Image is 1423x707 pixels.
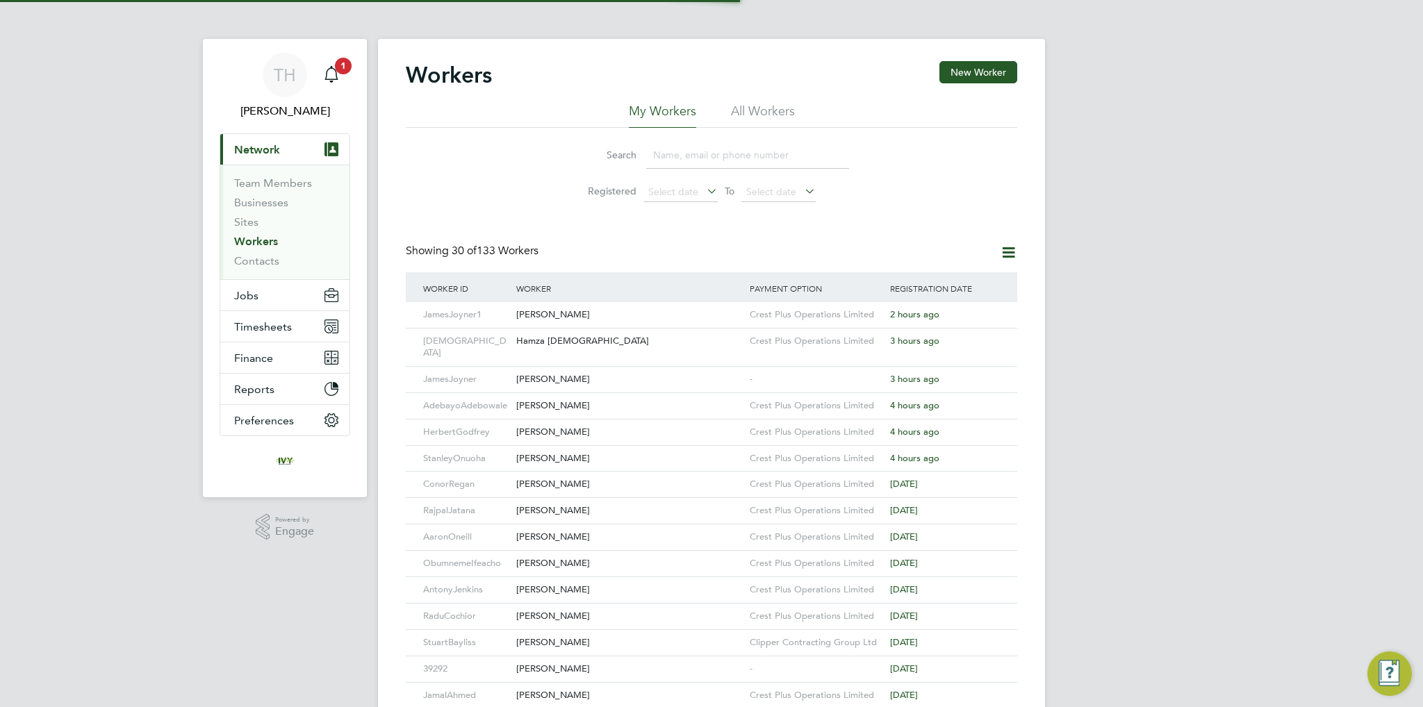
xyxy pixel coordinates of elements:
span: [DATE] [890,557,918,569]
li: All Workers [731,103,795,128]
div: [PERSON_NAME] [513,393,746,419]
span: Powered by [275,514,314,526]
div: [DEMOGRAPHIC_DATA] [420,328,513,366]
a: Team Members [234,176,312,190]
span: Select date [746,185,796,198]
div: - [746,656,887,682]
span: 3 hours ago [890,373,939,385]
div: [PERSON_NAME] [513,656,746,682]
a: StuartBayliss[PERSON_NAME]Clipper Contracting Group Ltd[DATE] [420,629,1003,641]
div: Crest Plus Operations Limited [746,472,887,497]
button: Jobs [220,280,349,310]
span: Reports [234,383,274,396]
div: ConorRegan [420,472,513,497]
span: [DATE] [890,636,918,648]
button: Engage Resource Center [1367,651,1412,696]
div: [PERSON_NAME] [513,446,746,472]
img: ivyresourcegroup-logo-retina.png [274,450,296,472]
div: Network [220,165,349,279]
span: Jobs [234,289,258,302]
div: [PERSON_NAME] [513,367,746,392]
div: Worker [513,272,746,304]
span: Select date [648,185,698,198]
div: 39292 [420,656,513,682]
button: Preferences [220,405,349,435]
div: Worker ID [420,272,513,304]
a: RaduCochior[PERSON_NAME]Crest Plus Operations Limited[DATE] [420,603,1003,615]
a: AdebayoAdebowale[PERSON_NAME]Crest Plus Operations Limited4 hours ago [420,392,1003,404]
div: StuartBayliss [420,630,513,656]
span: [DATE] [890,583,918,595]
div: [PERSON_NAME] [513,551,746,576]
span: 3 hours ago [890,335,939,347]
span: [DATE] [890,504,918,516]
span: 1 [335,58,352,74]
a: AaronOneill[PERSON_NAME]Crest Plus Operations Limited[DATE] [420,524,1003,535]
div: [PERSON_NAME] [513,419,746,445]
a: AntonyJenkins[PERSON_NAME]Crest Plus Operations Limited[DATE] [420,576,1003,588]
button: Finance [220,342,349,373]
button: Reports [220,374,349,404]
span: Finance [234,351,273,365]
a: TH[PERSON_NAME] [220,53,350,119]
a: 39292[PERSON_NAME]-[DATE] [420,656,1003,667]
a: [DEMOGRAPHIC_DATA]Hamza [DEMOGRAPHIC_DATA]Crest Plus Operations Limited3 hours ago [420,328,1003,340]
div: RajpalJatana [420,498,513,524]
button: Timesheets [220,311,349,342]
a: 1 [318,53,345,97]
span: 2 hours ago [890,308,939,320]
span: Engage [275,526,314,538]
div: Crest Plus Operations Limited [746,393,887,419]
span: Timesheets [234,320,292,333]
button: Network [220,134,349,165]
span: [DATE] [890,663,918,674]
a: JamesJoyner1[PERSON_NAME]Crest Plus Operations Limited2 hours ago [420,301,1003,313]
span: 4 hours ago [890,426,939,438]
div: Payment Option [746,272,887,304]
a: Businesses [234,196,288,209]
span: Preferences [234,414,294,427]
div: Crest Plus Operations Limited [746,419,887,445]
button: New Worker [939,61,1017,83]
div: Clipper Contracting Group Ltd [746,630,887,656]
div: JamesJoyner [420,367,513,392]
a: RajpalJatana[PERSON_NAME]Crest Plus Operations Limited[DATE] [420,497,1003,509]
div: Crest Plus Operations Limited [746,498,887,524]
div: Crest Plus Operations Limited [746,446,887,472]
a: ObumnemeIfeacho[PERSON_NAME]Crest Plus Operations Limited[DATE] [420,550,1003,562]
span: [DATE] [890,478,918,490]
a: HerbertGodfrey[PERSON_NAME]Crest Plus Operations Limited4 hours ago [420,419,1003,431]
span: [DATE] [890,531,918,542]
nav: Main navigation [203,39,367,497]
a: JamalAhmed[PERSON_NAME]Crest Plus Operations Limited[DATE] [420,682,1003,694]
span: 4 hours ago [890,399,939,411]
div: Registration Date [887,272,1003,304]
div: HerbertGodfrey [420,419,513,445]
span: 30 of [452,244,477,258]
a: Go to home page [220,450,350,472]
a: ConorRegan[PERSON_NAME]Crest Plus Operations Limited[DATE] [420,471,1003,483]
h2: Workers [406,61,492,89]
a: Sites [234,215,258,228]
div: StanleyOnuoha [420,446,513,472]
label: Registered [574,185,636,197]
span: 133 Workers [452,244,538,258]
span: [DATE] [890,689,918,701]
div: - [746,367,887,392]
span: Network [234,143,280,156]
div: AaronOneill [420,524,513,550]
div: Crest Plus Operations Limited [746,524,887,550]
div: [PERSON_NAME] [513,302,746,328]
a: Contacts [234,254,279,267]
div: AdebayoAdebowale [420,393,513,419]
a: Workers [234,235,278,248]
span: 4 hours ago [890,452,939,464]
div: [PERSON_NAME] [513,604,746,629]
a: Powered byEngage [256,514,315,540]
div: Crest Plus Operations Limited [746,577,887,603]
a: JamesJoyner[PERSON_NAME]-3 hours ago [420,366,1003,378]
span: [DATE] [890,610,918,622]
a: StanleyOnuoha[PERSON_NAME]Crest Plus Operations Limited4 hours ago [420,445,1003,457]
span: To [721,182,739,200]
div: AntonyJenkins [420,577,513,603]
